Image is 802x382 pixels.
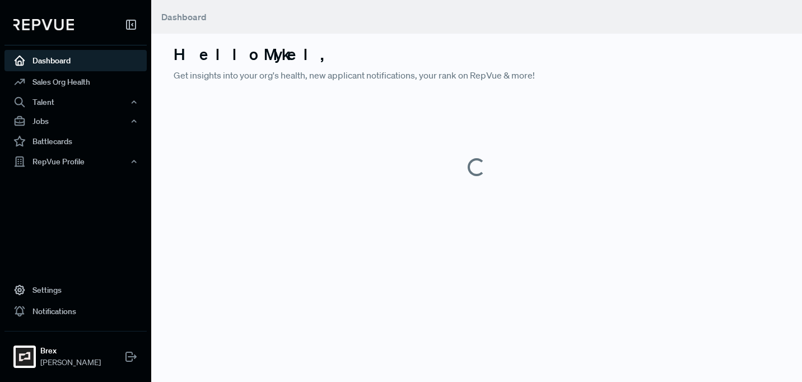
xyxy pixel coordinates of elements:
button: Jobs [4,112,147,131]
a: Dashboard [4,50,147,71]
h3: Hello Mykel , [174,45,780,64]
button: RepVue Profile [4,152,147,171]
a: BrexBrex[PERSON_NAME] [4,331,147,373]
a: Battlecards [4,131,147,152]
a: Sales Org Health [4,71,147,93]
img: RepVue [13,19,74,30]
button: Talent [4,93,147,112]
strong: Brex [40,345,101,357]
a: Notifications [4,301,147,322]
img: Brex [16,348,34,366]
a: Settings [4,279,147,301]
span: [PERSON_NAME] [40,357,101,369]
span: Dashboard [161,11,207,22]
p: Get insights into your org's health, new applicant notifications, your rank on RepVue & more! [174,68,780,82]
